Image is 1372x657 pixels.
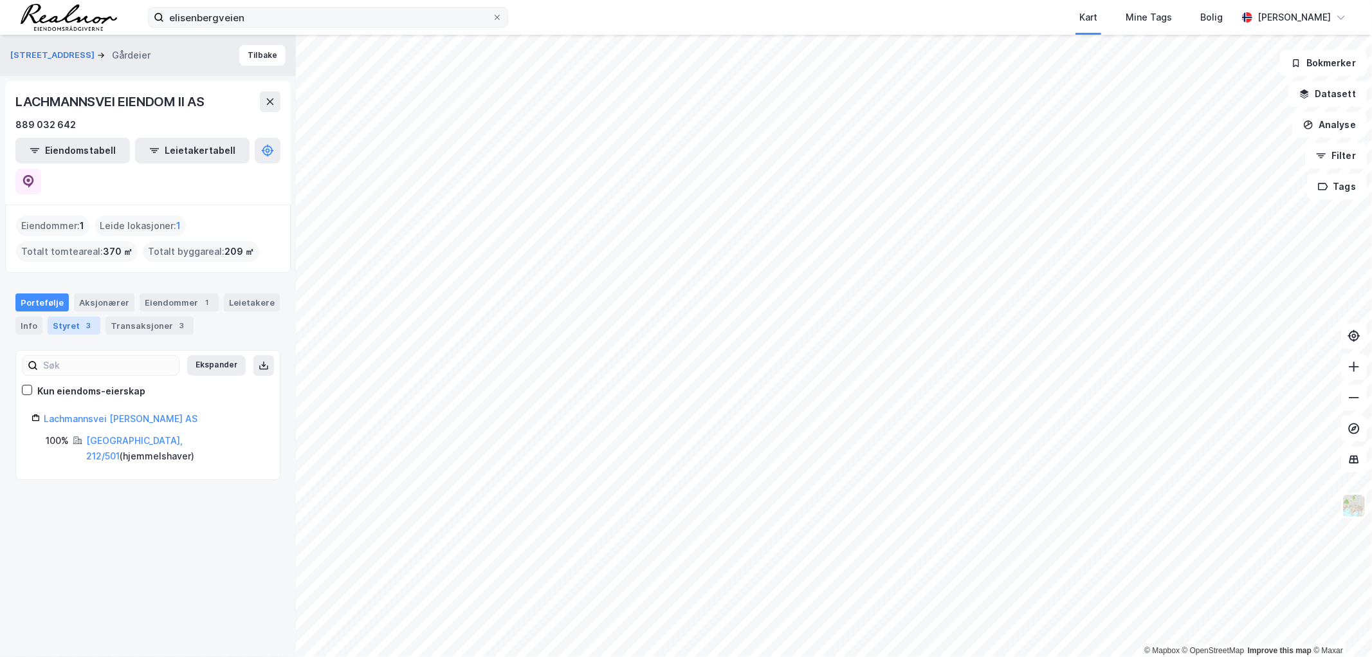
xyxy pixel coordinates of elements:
[176,218,181,234] span: 1
[46,433,69,449] div: 100%
[82,319,95,332] div: 3
[1342,494,1366,518] img: Z
[1305,143,1367,169] button: Filter
[140,293,219,311] div: Eiendommer
[201,296,214,309] div: 1
[164,8,492,27] input: Søk på adresse, matrikkel, gårdeiere, leietakere eller personer
[1144,646,1180,655] a: Mapbox
[86,435,183,461] a: [GEOGRAPHIC_DATA], 212/501
[16,241,138,262] div: Totalt tomteareal :
[1126,10,1172,25] div: Mine Tags
[48,317,100,335] div: Styret
[1307,174,1367,199] button: Tags
[38,356,179,375] input: Søk
[224,293,280,311] div: Leietakere
[112,48,151,63] div: Gårdeier
[1280,50,1367,76] button: Bokmerker
[21,4,117,31] img: realnor-logo.934646d98de889bb5806.png
[95,216,186,236] div: Leide lokasjoner :
[135,138,250,163] button: Leietakertabell
[37,384,145,399] div: Kun eiendoms-eierskap
[1258,10,1331,25] div: [PERSON_NAME]
[103,244,133,259] span: 370 ㎡
[15,317,42,335] div: Info
[143,241,259,262] div: Totalt byggareal :
[15,138,130,163] button: Eiendomstabell
[1248,646,1312,655] a: Improve this map
[239,45,286,66] button: Tilbake
[1182,646,1245,655] a: OpenStreetMap
[10,49,97,62] button: [STREET_ADDRESS]
[1308,595,1372,657] div: Kontrollprogram for chat
[105,317,194,335] div: Transaksjoner
[224,244,254,259] span: 209 ㎡
[15,117,76,133] div: 889 032 642
[176,319,188,332] div: 3
[80,218,84,234] span: 1
[1288,81,1367,107] button: Datasett
[74,293,134,311] div: Aksjonærer
[1200,10,1223,25] div: Bolig
[15,293,69,311] div: Portefølje
[1292,112,1367,138] button: Analyse
[15,91,207,112] div: LACHMANNSVEI EIENDOM II AS
[86,433,264,464] div: ( hjemmelshaver )
[1308,595,1372,657] iframe: Chat Widget
[44,413,197,424] a: Lachmannsvei [PERSON_NAME] AS
[1079,10,1097,25] div: Kart
[187,355,246,376] button: Ekspander
[16,216,89,236] div: Eiendommer :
